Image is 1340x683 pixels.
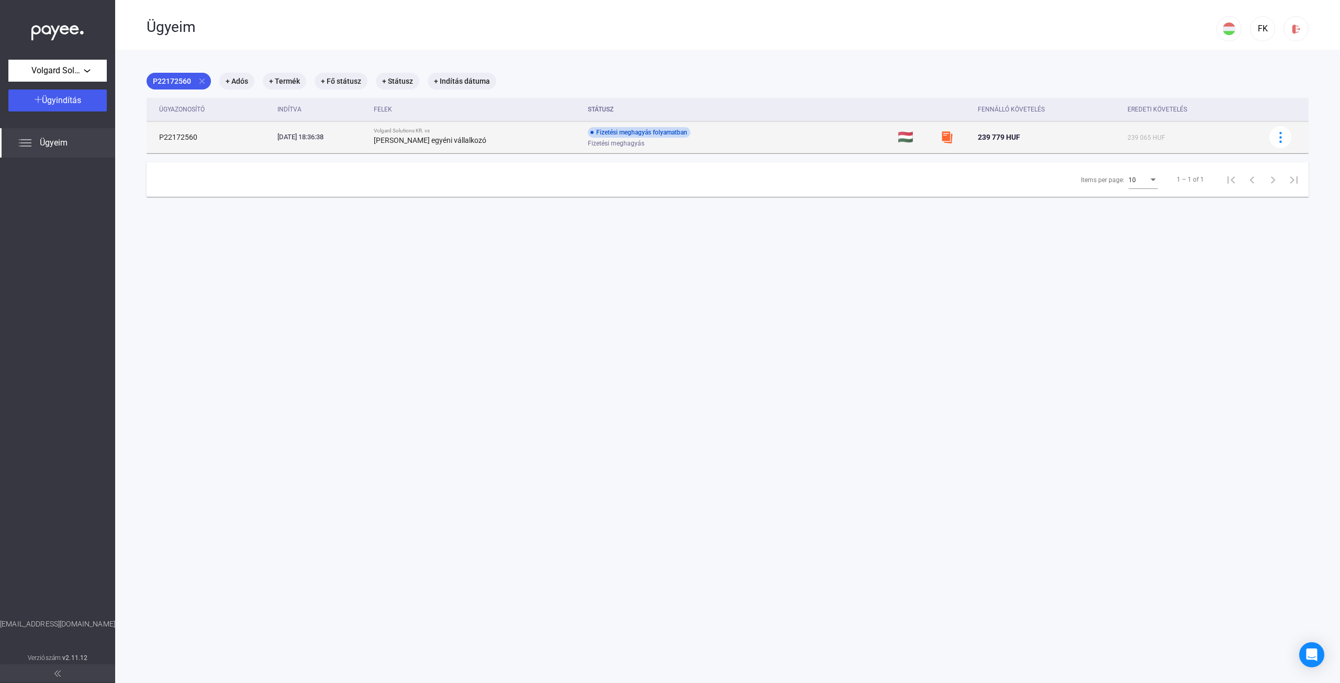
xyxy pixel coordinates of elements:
img: szamlazzhu-mini [941,131,953,143]
strong: [PERSON_NAME] egyéni vállalkozó [374,136,486,144]
div: Open Intercom Messenger [1299,642,1324,667]
span: Fizetési meghagyás [588,137,644,150]
span: Volgard Solutions Kft. [31,64,84,77]
div: Volgard Solutions Kft. vs [374,128,579,134]
button: Next page [1263,169,1283,190]
div: Items per page: [1081,174,1124,186]
mat-chip: + Adós [219,73,254,89]
span: 10 [1129,176,1136,184]
span: 239 065 HUF [1127,134,1165,141]
button: Previous page [1242,169,1263,190]
div: Eredeti követelés [1127,103,1187,116]
mat-chip: + Indítás dátuma [428,73,496,89]
div: FK [1254,23,1271,35]
img: arrow-double-left-grey.svg [54,670,61,677]
div: Felek [374,103,392,116]
div: Indítva [277,103,365,116]
button: Last page [1283,169,1304,190]
div: 1 – 1 of 1 [1177,173,1204,186]
mat-select: Items per page: [1129,173,1158,186]
mat-chip: P22172560 [147,73,211,89]
td: P22172560 [147,121,273,153]
button: Ügyindítás [8,89,107,111]
mat-icon: close [197,76,207,86]
button: FK [1250,16,1275,41]
th: Státusz [584,98,894,121]
div: Eredeti követelés [1127,103,1256,116]
span: Ügyeim [40,137,68,149]
div: [DATE] 18:36:38 [277,132,365,142]
div: Ügyazonosító [159,103,205,116]
span: Ügyindítás [42,95,81,105]
img: list.svg [19,137,31,149]
button: Volgard Solutions Kft. [8,60,107,82]
div: Indítva [277,103,301,116]
strong: v2.11.12 [62,654,87,662]
img: more-blue [1275,132,1286,143]
mat-chip: + Fő státusz [315,73,367,89]
div: Fennálló követelés [978,103,1045,116]
div: Felek [374,103,579,116]
span: 239 779 HUF [978,133,1020,141]
img: logout-red [1291,24,1302,35]
img: plus-white.svg [35,96,42,103]
button: logout-red [1283,16,1309,41]
mat-chip: + Státusz [376,73,419,89]
div: Ügyazonosító [159,103,269,116]
button: more-blue [1269,126,1291,148]
mat-chip: + Termék [263,73,306,89]
div: Fennálló követelés [978,103,1120,116]
div: Fizetési meghagyás folyamatban [588,127,690,138]
button: First page [1221,169,1242,190]
div: Ügyeim [147,18,1216,36]
td: 🇭🇺 [894,121,936,153]
button: HU [1216,16,1242,41]
img: HU [1223,23,1235,35]
img: white-payee-white-dot.svg [31,19,84,41]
